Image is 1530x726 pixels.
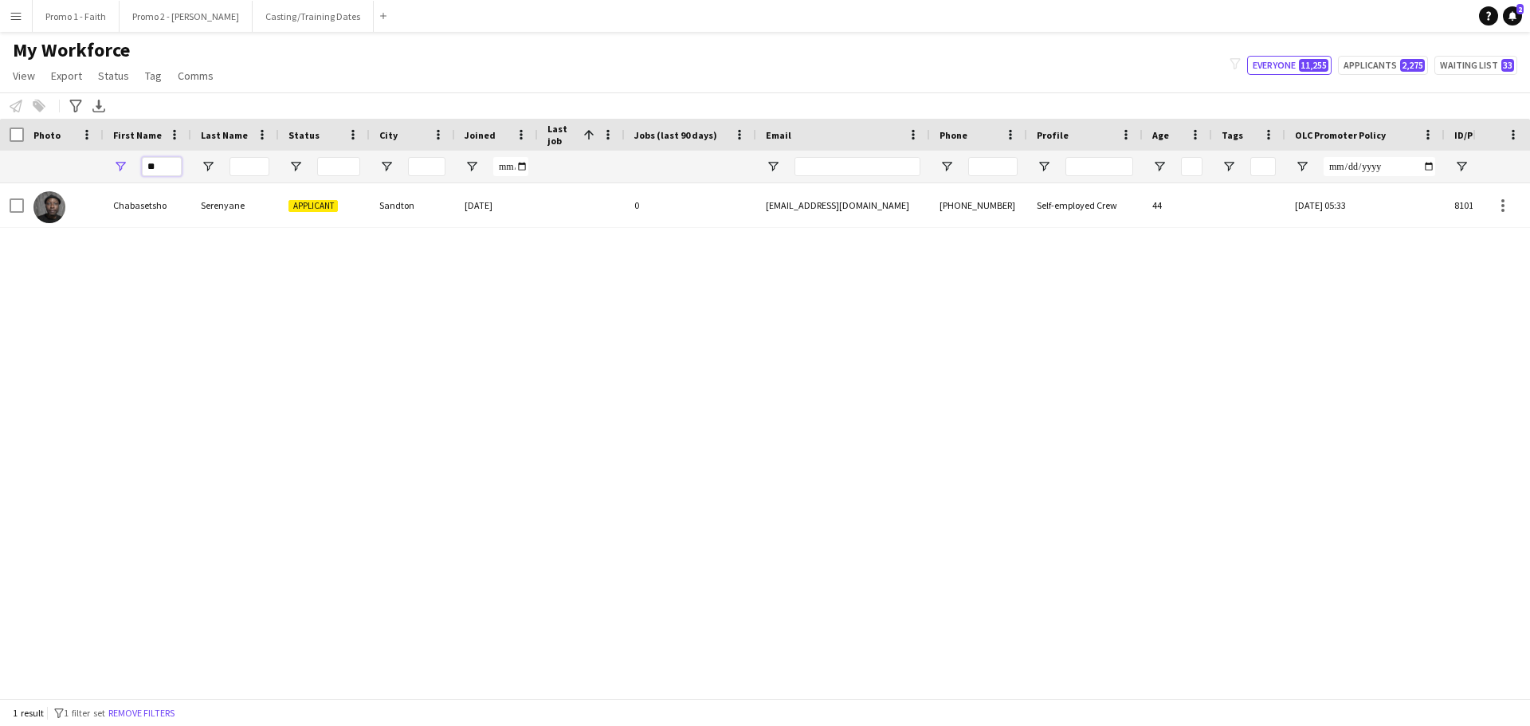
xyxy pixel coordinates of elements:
[113,159,127,174] button: Open Filter Menu
[288,129,320,141] span: Status
[33,129,61,141] span: Photo
[13,38,130,62] span: My Workforce
[120,1,253,32] button: Promo 2 - [PERSON_NAME]
[92,65,135,86] a: Status
[1295,159,1309,174] button: Open Filter Menu
[625,183,756,227] div: 0
[1503,6,1522,26] a: 2
[98,69,129,83] span: Status
[171,65,220,86] a: Comms
[6,65,41,86] a: View
[145,69,162,83] span: Tag
[64,707,105,719] span: 1 filter set
[104,183,191,227] div: Chabasetsho
[1027,183,1143,227] div: Self-employed Crew
[1222,129,1243,141] span: Tags
[1037,129,1069,141] span: Profile
[1516,4,1524,14] span: 2
[370,183,455,227] div: Sandton
[1324,157,1435,176] input: OLC Promoter Policy Filter Input
[940,159,954,174] button: Open Filter Menu
[493,157,528,176] input: Joined Filter Input
[1152,159,1167,174] button: Open Filter Menu
[1152,129,1169,141] span: Age
[253,1,374,32] button: Casting/Training Dates
[1143,183,1212,227] div: 44
[1295,199,1346,211] span: [DATE] 05:33
[89,96,108,116] app-action-btn: Export XLSX
[766,129,791,141] span: Email
[1338,56,1428,75] button: Applicants2,275
[1501,59,1514,72] span: 33
[1037,159,1051,174] button: Open Filter Menu
[1454,159,1469,174] button: Open Filter Menu
[113,129,162,141] span: First Name
[201,159,215,174] button: Open Filter Menu
[13,69,35,83] span: View
[1454,199,1516,211] span: 8101235694088
[105,704,178,722] button: Remove filters
[930,183,1027,227] div: [PHONE_NUMBER]
[455,183,538,227] div: [DATE]
[465,129,496,141] span: Joined
[1250,157,1276,176] input: Tags Filter Input
[66,96,85,116] app-action-btn: Advanced filters
[229,157,269,176] input: Last Name Filter Input
[379,129,398,141] span: City
[465,159,479,174] button: Open Filter Menu
[940,129,967,141] span: Phone
[1299,59,1328,72] span: 11,255
[1065,157,1133,176] input: Profile Filter Input
[33,1,120,32] button: Promo 1 - Faith
[1434,56,1517,75] button: Waiting list33
[756,183,930,227] div: [EMAIL_ADDRESS][DOMAIN_NAME]
[1247,56,1332,75] button: Everyone11,255
[191,183,279,227] div: Serenyane
[317,157,360,176] input: Status Filter Input
[288,200,338,212] span: Applicant
[1181,157,1202,176] input: Age Filter Input
[1400,59,1425,72] span: 2,275
[379,159,394,174] button: Open Filter Menu
[1295,129,1386,141] span: OLC Promoter Policy
[968,157,1018,176] input: Phone Filter Input
[547,123,577,147] span: Last job
[45,65,88,86] a: Export
[794,157,920,176] input: Email Filter Input
[634,129,717,141] span: Jobs (last 90 days)
[1222,159,1236,174] button: Open Filter Menu
[766,159,780,174] button: Open Filter Menu
[33,191,65,223] img: Chabasetsho Serenyane
[139,65,168,86] a: Tag
[142,157,182,176] input: First Name Filter Input
[51,69,82,83] span: Export
[201,129,248,141] span: Last Name
[178,69,214,83] span: Comms
[408,157,445,176] input: City Filter Input
[288,159,303,174] button: Open Filter Menu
